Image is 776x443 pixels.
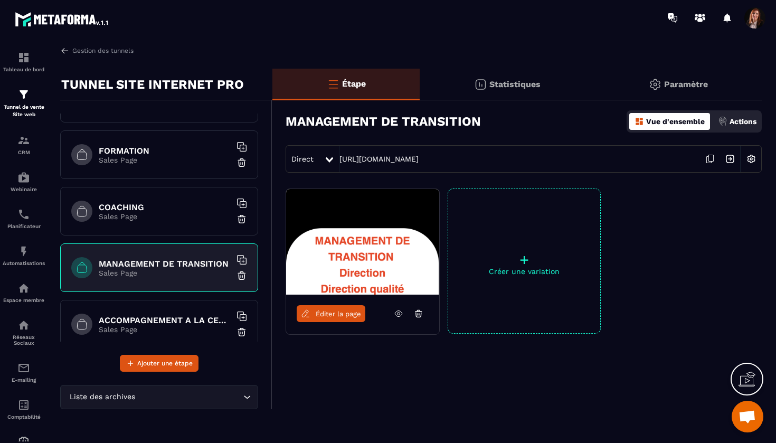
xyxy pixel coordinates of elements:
p: Sales Page [99,212,231,221]
img: formation [17,88,30,101]
p: Tableau de bord [3,67,45,72]
img: scheduler [17,208,30,221]
p: Réseaux Sociaux [3,334,45,346]
p: Statistiques [489,79,541,89]
img: bars-o.4a397970.svg [327,78,339,90]
img: trash [236,327,247,337]
img: stats.20deebd0.svg [474,78,487,91]
p: Créer une variation [448,267,600,276]
span: Ajouter une étape [137,358,193,369]
p: Webinaire [3,186,45,192]
p: Espace membre [3,297,45,303]
img: automations [17,282,30,295]
p: Vue d'ensemble [646,117,705,126]
p: Sales Page [99,269,231,277]
a: schedulerschedulerPlanificateur [3,200,45,237]
span: Liste des archives [67,391,137,403]
h6: FORMATION [99,146,231,156]
p: Paramètre [664,79,708,89]
img: image [286,189,439,295]
img: arrow-next.bcc2205e.svg [720,149,740,169]
img: automations [17,171,30,184]
img: automations [17,245,30,258]
p: Automatisations [3,260,45,266]
img: setting-gr.5f69749f.svg [649,78,661,91]
button: Ajouter une étape [120,355,198,372]
a: [URL][DOMAIN_NAME] [339,155,419,163]
a: automationsautomationsAutomatisations [3,237,45,274]
p: E-mailing [3,377,45,383]
p: Actions [730,117,756,126]
p: Sales Page [99,156,231,164]
img: actions.d6e523a2.png [718,117,727,126]
img: dashboard-orange.40269519.svg [635,117,644,126]
h6: ACCOMPAGNEMENT A LA CERTIFICATION HAS [99,315,231,325]
img: accountant [17,399,30,411]
a: automationsautomationsEspace membre [3,274,45,311]
a: social-networksocial-networkRéseaux Sociaux [3,311,45,354]
h3: MANAGEMENT DE TRANSITION [286,114,481,129]
img: arrow [60,46,70,55]
div: Ouvrir le chat [732,401,763,432]
p: + [448,252,600,267]
a: Éditer la page [297,305,365,322]
a: emailemailE-mailing [3,354,45,391]
img: formation [17,51,30,64]
p: Comptabilité [3,414,45,420]
p: TUNNEL SITE INTERNET PRO [61,74,244,95]
img: trash [236,214,247,224]
a: formationformationTunnel de vente Site web [3,80,45,126]
img: trash [236,157,247,168]
span: Direct [291,155,314,163]
img: social-network [17,319,30,332]
a: formationformationTableau de bord [3,43,45,80]
h6: COACHING [99,202,231,212]
p: Tunnel de vente Site web [3,103,45,118]
p: Étape [342,79,366,89]
img: setting-w.858f3a88.svg [741,149,761,169]
img: email [17,362,30,374]
p: Sales Page [99,325,231,334]
img: logo [15,10,110,29]
a: Gestion des tunnels [60,46,134,55]
p: Planificateur [3,223,45,229]
a: formationformationCRM [3,126,45,163]
input: Search for option [137,391,241,403]
img: formation [17,134,30,147]
p: CRM [3,149,45,155]
span: Éditer la page [316,310,361,318]
div: Search for option [60,385,258,409]
a: automationsautomationsWebinaire [3,163,45,200]
a: accountantaccountantComptabilité [3,391,45,428]
h6: MANAGEMENT DE TRANSITION [99,259,231,269]
img: trash [236,270,247,281]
